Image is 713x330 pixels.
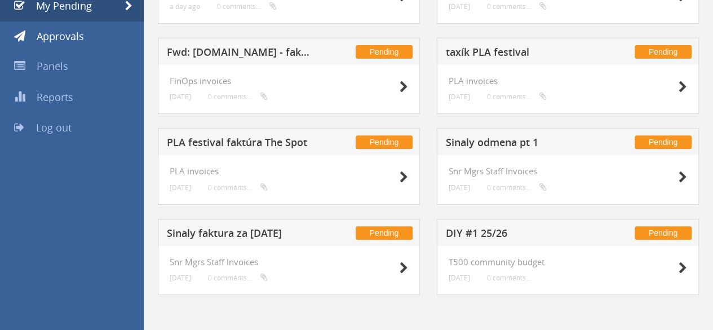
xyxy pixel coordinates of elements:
h5: Sinaly faktura za [DATE] [167,228,313,242]
h4: Snr Mgrs Staff Invoices [170,257,408,267]
small: 0 comments... [217,2,277,11]
span: Pending [356,45,413,59]
h5: taxík PLA festival [446,47,592,61]
h5: PLA festival faktúra The Spot [167,137,313,151]
small: a day ago [170,2,200,11]
small: [DATE] [449,2,470,11]
small: 0 comments... [487,2,547,11]
small: [DATE] [170,183,191,192]
h4: Snr Mgrs Staff Invoices [449,166,687,176]
small: [DATE] [449,183,470,192]
span: Pending [356,135,413,149]
small: 0 comments... [487,183,547,192]
span: Reports [37,90,73,104]
small: 0 comments... [208,93,268,101]
h5: Fwd: [DOMAIN_NAME] - faktúra k objednávke 658565 [167,47,313,61]
small: [DATE] [170,93,191,101]
h4: FinOps invoices [170,76,408,86]
h5: Sinaly odmena pt 1 [446,137,592,151]
small: [DATE] [449,93,470,101]
small: 0 comments... [487,274,531,282]
small: [DATE] [170,274,191,282]
span: Approvals [37,29,84,43]
small: 0 comments... [487,93,547,101]
span: Log out [36,121,72,134]
span: Pending [635,135,692,149]
h5: DIY #1 25/26 [446,228,592,242]
small: [DATE] [449,274,470,282]
h4: PLA invoices [170,166,408,176]
span: Pending [635,226,692,240]
small: 0 comments... [208,274,268,282]
span: Pending [635,45,692,59]
h4: T500 community budget [449,257,687,267]
h4: PLA invoices [449,76,687,86]
span: Pending [356,226,413,240]
small: 0 comments... [208,183,268,192]
span: Panels [37,59,68,73]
